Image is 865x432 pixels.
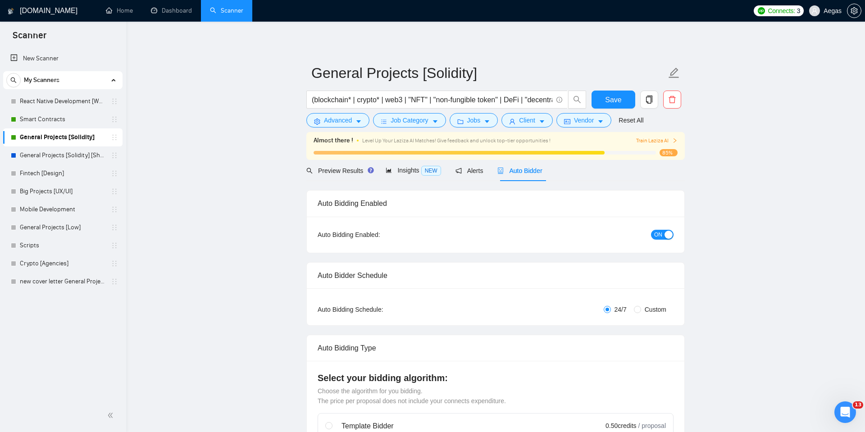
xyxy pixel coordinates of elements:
span: caret-down [432,118,438,125]
a: General Projects [Low] [20,218,105,236]
span: Connects: [768,6,795,16]
span: holder [111,278,118,285]
span: Auto Bidder [497,167,542,174]
button: idcardVendorcaret-down [556,113,611,127]
span: My Scanners [24,71,59,89]
button: setting [847,4,861,18]
span: Advanced [324,115,352,125]
a: General Projects [Solidity] [20,128,105,146]
span: holder [111,224,118,231]
span: holder [111,260,118,267]
button: delete [663,91,681,109]
span: 3 [797,6,801,16]
span: caret-down [539,118,545,125]
div: Tooltip anchor [367,166,375,174]
span: bars [381,118,387,125]
span: right [672,138,678,143]
div: Auto Bidding Enabled [318,191,674,216]
a: Fintech [Design] [20,164,105,182]
span: caret-down [355,118,362,125]
button: folderJobscaret-down [450,113,498,127]
button: Train Laziza AI [636,136,678,145]
span: Alerts [455,167,483,174]
span: holder [111,98,118,105]
a: setting [847,7,861,14]
span: holder [111,116,118,123]
span: idcard [564,118,570,125]
div: Auto Bidder Schedule [318,263,674,288]
a: React Native Development [Web3] [20,92,105,110]
span: Client [519,115,535,125]
span: folder [457,118,464,125]
a: Mobile Development [20,200,105,218]
span: search [306,168,313,174]
span: Scanner [5,29,54,48]
input: Search Freelance Jobs... [312,94,552,105]
a: New Scanner [10,50,115,68]
span: Preview Results [306,167,371,174]
span: user [811,8,818,14]
a: Big Projects [UX/UI] [20,182,105,200]
span: / proposal [638,421,666,430]
span: ON [654,230,662,240]
div: Auto Bidding Enabled: [318,230,436,240]
span: setting [314,118,320,125]
li: New Scanner [3,50,123,68]
span: delete [664,95,681,104]
span: user [509,118,515,125]
span: NEW [421,166,441,176]
div: Auto Bidding Type [318,335,674,361]
a: Reset All [619,115,643,125]
div: Template Bidder [341,421,551,432]
span: 0.50 credits [605,421,636,431]
span: Level Up Your Laziza AI Matches! Give feedback and unlock top-tier opportunities ! [362,137,551,144]
span: 24/7 [611,305,630,314]
span: Jobs [467,115,481,125]
input: Scanner name... [311,62,666,84]
button: settingAdvancedcaret-down [306,113,369,127]
span: Vendor [574,115,594,125]
span: Choose the algorithm for you bidding. The price per proposal does not include your connects expen... [318,387,506,405]
a: homeHome [106,7,133,14]
img: logo [8,4,14,18]
span: search [7,77,20,83]
a: new cover letter General Projects [Solidity] [20,273,105,291]
span: search [569,95,586,104]
button: copy [640,91,658,109]
span: area-chart [386,167,392,173]
span: holder [111,170,118,177]
div: Auto Bidding Schedule: [318,305,436,314]
a: searchScanner [210,7,243,14]
a: Scripts [20,236,105,255]
a: Smart Contracts [20,110,105,128]
img: upwork-logo.png [758,7,765,14]
iframe: Intercom live chat [834,401,856,423]
span: Insights [386,167,441,174]
span: holder [111,206,118,213]
button: Save [592,91,635,109]
span: info-circle [556,97,562,103]
button: search [568,91,586,109]
span: holder [111,188,118,195]
span: holder [111,152,118,159]
button: barsJob Categorycaret-down [373,113,446,127]
span: holder [111,242,118,249]
a: General Projects [Solidity] [Short] [20,146,105,164]
span: double-left [107,411,116,420]
span: robot [497,168,504,174]
span: caret-down [597,118,604,125]
li: My Scanners [3,71,123,291]
span: Custom [641,305,670,314]
span: copy [641,95,658,104]
button: search [6,73,21,87]
h4: Select your bidding algorithm: [318,372,674,384]
span: holder [111,134,118,141]
span: Job Category [391,115,428,125]
span: notification [455,168,462,174]
a: dashboardDashboard [151,7,192,14]
span: edit [668,67,680,79]
a: Crypto [Agencies] [20,255,105,273]
button: userClientcaret-down [501,113,553,127]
